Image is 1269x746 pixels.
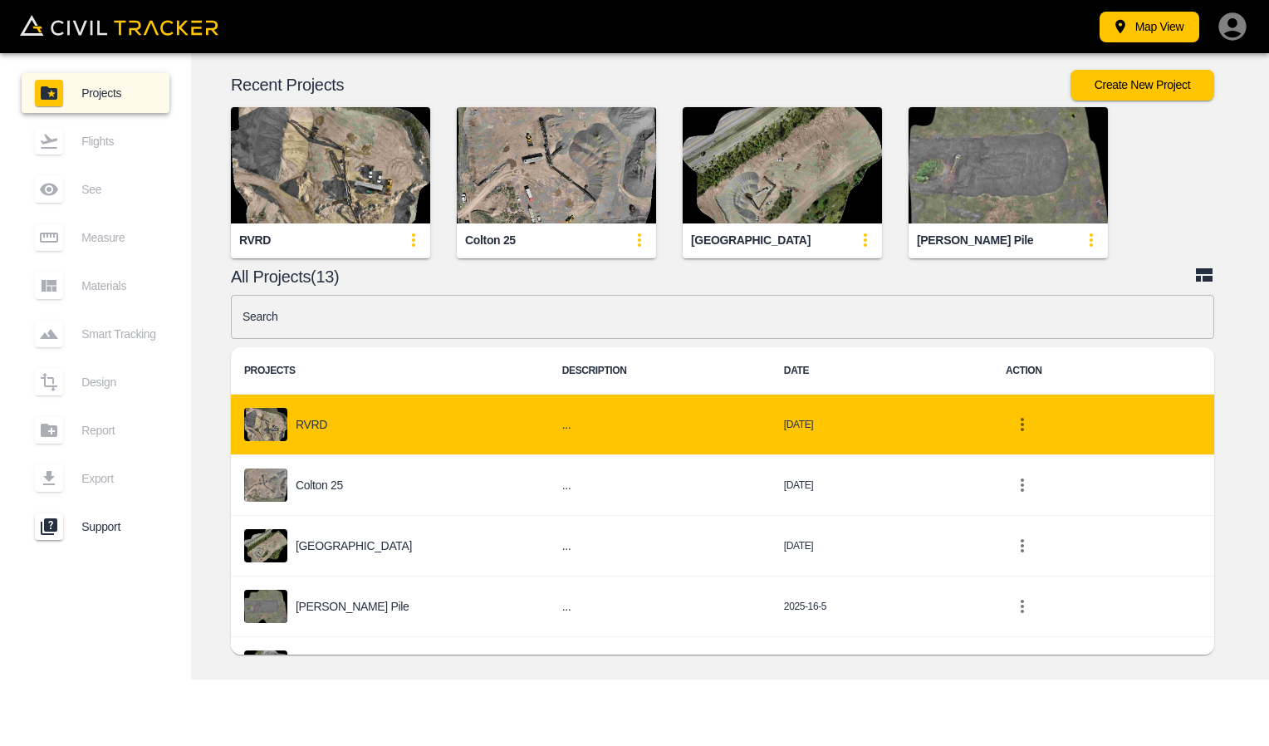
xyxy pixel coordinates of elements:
[465,233,516,248] div: Colton 25
[244,590,287,623] img: project-image
[1075,223,1108,257] button: update-card-details
[296,479,343,492] p: Colton 25
[22,73,169,113] a: Projects
[231,78,1071,91] p: Recent Projects
[623,223,656,257] button: update-card-details
[771,516,992,577] td: [DATE]
[992,347,1214,395] th: ACTION
[239,233,271,248] div: RVRD
[562,596,757,617] h6: ...
[231,107,430,223] img: RVRD
[296,418,327,431] p: RVRD
[81,86,156,100] span: Projects
[549,347,771,395] th: DESCRIPTION
[771,637,992,698] td: [DATE]
[244,469,287,502] img: project-image
[296,539,412,552] p: [GEOGRAPHIC_DATA]
[244,408,287,441] img: project-image
[909,107,1108,223] img: Millings pile
[397,223,430,257] button: update-card-details
[296,600,409,613] p: [PERSON_NAME] pile
[849,223,882,257] button: update-card-details
[1071,70,1214,101] button: Create New Project
[1100,12,1199,42] button: Map View
[457,107,656,223] img: Colton 25
[244,650,287,684] img: project-image
[244,529,287,562] img: project-image
[562,415,757,435] h6: ...
[771,347,992,395] th: DATE
[683,107,882,223] img: West Glacier
[231,347,549,395] th: PROJECTS
[917,233,1033,248] div: [PERSON_NAME] pile
[771,577,992,637] td: 2025-16-5
[231,270,1194,283] p: All Projects(13)
[20,15,218,36] img: Civil Tracker
[22,507,169,547] a: Support
[562,536,757,557] h6: ...
[691,233,811,248] div: [GEOGRAPHIC_DATA]
[562,475,757,496] h6: ...
[771,395,992,455] td: [DATE]
[81,520,156,533] span: Support
[771,455,992,516] td: [DATE]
